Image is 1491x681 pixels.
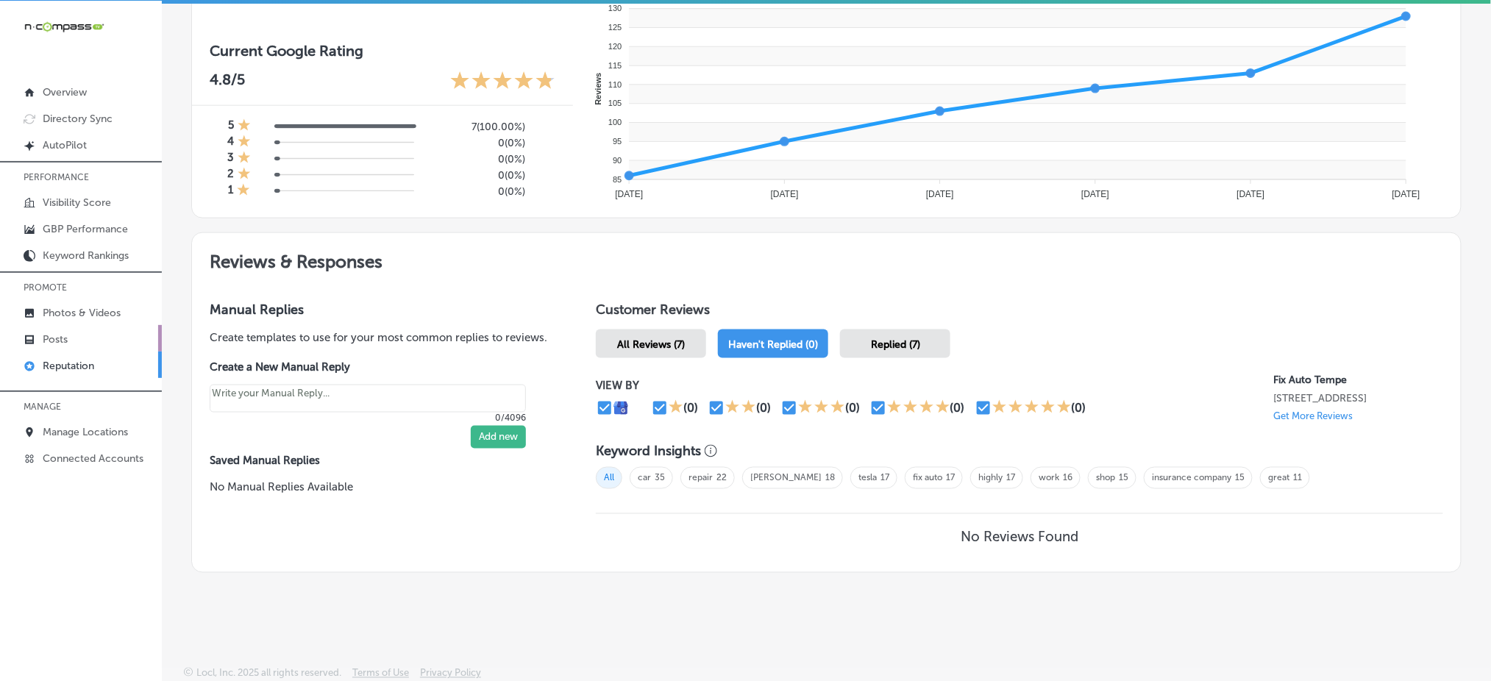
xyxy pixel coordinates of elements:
[426,121,525,133] h5: 7 ( 100.00% )
[227,151,234,167] h4: 3
[43,249,129,262] p: Keyword Rankings
[43,360,94,372] p: Reputation
[880,473,889,483] a: 17
[196,668,341,679] p: Locl, Inc. 2025 all rights reserved.
[1236,189,1264,199] tspan: [DATE]
[887,399,950,417] div: 4 Stars
[24,20,104,34] img: 660ab0bf-5cc7-4cb8-ba1c-48b5ae0f18e60NCTV_CLogo_TV_Black_-500x88.png
[617,338,685,351] span: All Reviews (7)
[608,42,622,51] tspan: 120
[1274,392,1443,404] p: 1865 S Indian Bend Rd Tempe, AZ 85281, US
[43,223,128,235] p: GBP Performance
[43,86,87,99] p: Overview
[608,99,622,108] tspan: 105
[210,71,245,93] p: 4.8 /5
[596,467,622,489] span: All
[1063,473,1072,483] a: 16
[596,379,1273,392] p: VIEW BY
[227,135,234,151] h4: 4
[716,473,727,483] a: 22
[450,71,555,93] div: 4.8 Stars
[426,185,525,198] h5: 0 ( 0% )
[950,401,965,415] div: (0)
[992,399,1072,417] div: 5 Stars
[756,401,771,415] div: (0)
[1006,473,1015,483] a: 17
[613,156,622,165] tspan: 90
[1152,473,1231,483] a: insurance company
[978,473,1003,483] a: highly
[613,137,622,146] tspan: 95
[608,118,622,127] tspan: 100
[210,413,526,423] p: 0/4096
[683,401,698,415] div: (0)
[613,175,622,184] tspan: 85
[638,473,651,483] a: car
[210,385,526,413] textarea: Create your Quick Reply
[210,42,555,60] h3: Current Google Rating
[728,338,818,351] span: Haven't Replied (0)
[210,329,549,346] p: Create templates to use for your most common replies to reviews.
[1096,473,1115,483] a: shop
[210,479,549,496] p: No Manual Replies Available
[608,61,622,70] tspan: 115
[1274,410,1353,421] p: Get More Reviews
[798,399,845,417] div: 3 Stars
[858,473,877,483] a: tesla
[192,233,1461,284] h2: Reviews & Responses
[210,454,549,468] label: Saved Manual Replies
[43,196,111,209] p: Visibility Score
[669,399,683,417] div: 1 Star
[593,73,602,105] text: Reviews
[596,443,701,460] h3: Keyword Insights
[43,426,128,438] p: Manage Locations
[750,473,822,483] a: [PERSON_NAME]
[1392,189,1420,199] tspan: [DATE]
[43,333,68,346] p: Posts
[43,307,121,319] p: Photos & Videos
[946,473,955,483] a: 17
[210,302,549,318] h3: Manual Replies
[825,473,835,483] a: 18
[1039,473,1059,483] a: work
[608,4,622,13] tspan: 130
[1274,374,1443,386] p: Fix Auto Tempe
[426,137,525,149] h5: 0 ( 0% )
[1119,473,1128,483] a: 15
[43,113,113,125] p: Directory Sync
[471,426,526,449] button: Add new
[608,80,622,89] tspan: 110
[43,139,87,151] p: AutoPilot
[913,473,942,483] a: fix auto
[238,118,251,135] div: 1 Star
[228,183,233,199] h4: 1
[426,169,525,182] h5: 0 ( 0% )
[228,118,234,135] h4: 5
[1235,473,1245,483] a: 15
[1072,401,1086,415] div: (0)
[237,183,250,199] div: 1 Star
[608,23,622,32] tspan: 125
[871,338,920,351] span: Replied (7)
[1268,473,1289,483] a: great
[238,135,251,151] div: 1 Star
[43,452,143,465] p: Connected Accounts
[845,401,860,415] div: (0)
[1081,189,1109,199] tspan: [DATE]
[926,189,954,199] tspan: [DATE]
[770,189,798,199] tspan: [DATE]
[238,151,251,167] div: 1 Star
[1293,473,1302,483] a: 11
[596,302,1443,324] h1: Customer Reviews
[725,399,756,417] div: 2 Stars
[688,473,713,483] a: repair
[655,473,665,483] a: 35
[615,189,643,199] tspan: [DATE]
[238,167,251,183] div: 1 Star
[426,153,525,165] h5: 0 ( 0% )
[227,167,234,183] h4: 2
[210,360,526,374] label: Create a New Manual Reply
[961,529,1078,546] h3: No Reviews Found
